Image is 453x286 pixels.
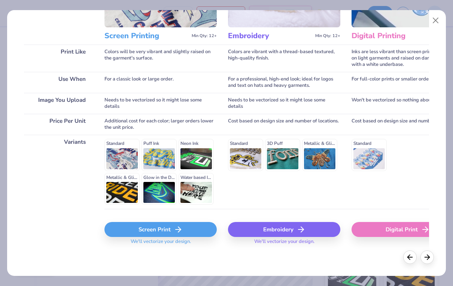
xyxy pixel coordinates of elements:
h3: Screen Printing [104,31,189,41]
div: Variants [24,135,93,209]
div: For a professional, high-end look; ideal for logos and text on hats and heavy garments. [228,72,340,93]
h3: Digital Printing [352,31,436,41]
span: Min Qty: 12+ [315,33,340,39]
div: Cost based on design size and number of locations. [228,114,340,135]
div: Additional cost for each color; larger orders lower the unit price. [104,114,217,135]
h3: Embroidery [228,31,312,41]
div: Print Like [24,45,93,72]
div: Needs to be vectorized so it might lose some details [228,93,340,114]
div: Embroidery [228,222,340,237]
div: Colors are vibrant with a thread-based textured, high-quality finish. [228,45,340,72]
div: Use When [24,72,93,93]
span: We'll vectorize your design. [128,238,194,249]
button: Close [429,13,443,28]
span: Min Qty: 12+ [192,33,217,39]
div: Colors will be very vibrant and slightly raised on the garment's surface. [104,45,217,72]
div: Image You Upload [24,93,93,114]
div: Screen Print [104,222,217,237]
div: For a classic look or large order. [104,72,217,93]
div: Price Per Unit [24,114,93,135]
span: We'll vectorize your design. [251,238,317,249]
div: Needs to be vectorized so it might lose some details [104,93,217,114]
